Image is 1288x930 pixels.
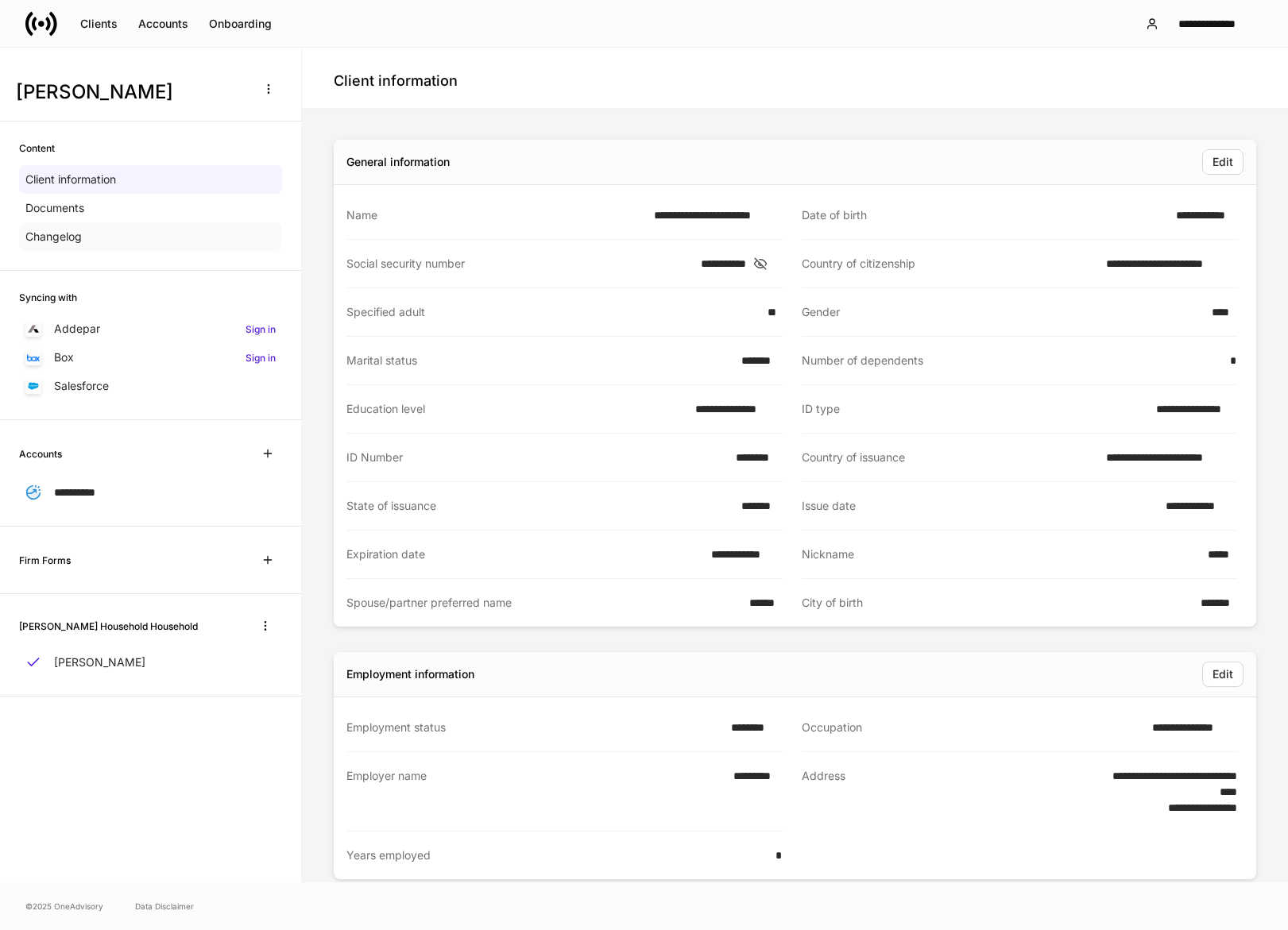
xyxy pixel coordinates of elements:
div: Clients [80,18,118,29]
div: Date of birth [802,207,1167,223]
div: ID type [802,401,1147,417]
h6: Syncing with [19,290,77,305]
div: State of issuance [346,498,732,514]
h6: Sign in [246,322,276,337]
div: ID Number [346,450,726,465]
div: Employment status [346,720,721,735]
p: Changelog [25,229,82,245]
a: [PERSON_NAME] [19,648,282,677]
a: Changelog [19,222,282,251]
div: Employment information [346,666,474,682]
div: Nickname [802,546,1199,562]
div: Social security number [346,256,691,272]
p: [PERSON_NAME] [54,654,145,670]
div: Marital status [346,353,732,369]
div: Gender [802,304,1203,320]
span: © 2025 OneAdvisory [25,900,103,913]
div: Onboarding [209,18,272,29]
h6: Firm Forms [19,553,71,568]
button: Clients [70,11,128,37]
p: Addepar [54,321,100,337]
button: Edit [1202,662,1244,687]
div: General information [346,154,450,170]
button: Onboarding [199,11,282,37]
button: Edit [1202,149,1244,175]
img: oYqM9ojoZLfzCHUefNbBcWHcyDPbQKagtYciMC8pFl3iZXy3dU33Uwy+706y+0q2uJ1ghNQf2OIHrSh50tUd9HaB5oMc62p0G... [27,354,40,361]
p: Box [54,349,74,365]
div: Expiration date [346,546,702,562]
div: Specified adult [346,304,758,320]
div: Number of dependents [802,353,1221,369]
div: Issue date [802,498,1156,514]
a: Salesforce [19,372,282,400]
div: Employer name [346,768,724,815]
h3: [PERSON_NAME] [16,79,246,105]
div: Country of citizenship [802,256,1097,272]
div: Edit [1213,156,1233,168]
p: Client information [25,172,116,187]
a: Client information [19,165,282,194]
div: Accounts [138,18,188,29]
div: Education level [346,401,686,417]
a: BoxSign in [19,343,282,372]
p: Salesforce [54,378,109,394]
div: Edit [1213,669,1233,680]
h6: Sign in [246,350,276,365]
h6: [PERSON_NAME] Household Household [19,619,198,634]
h6: Accounts [19,446,62,461]
div: Address [802,768,1054,816]
a: AddeparSign in [19,315,282,343]
h4: Client information [334,71,458,91]
div: Occupation [802,720,1143,735]
h6: Content [19,141,55,156]
div: City of birth [802,595,1192,611]
a: Data Disclaimer [135,900,194,913]
div: Years employed [346,847,766,863]
div: Country of issuance [802,450,1097,465]
button: Accounts [128,11,199,37]
p: Documents [25,200,84,216]
a: Documents [19,194,282,222]
div: Spouse/partner preferred name [346,595,740,611]
div: Name [346,207,644,223]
